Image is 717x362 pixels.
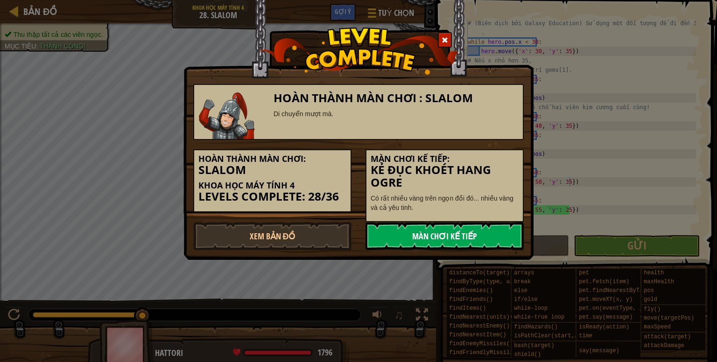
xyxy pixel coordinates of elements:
img: level_complete.png [259,28,459,75]
h3: Levels Complete: 28/36 [198,190,346,203]
a: Xem Bản Đồ [193,222,351,250]
a: Màn chơi kế tiếp [366,222,524,250]
p: Có rất nhiều vàng trên ngọn đồi đó... nhiều vàng và cả yêu tinh. [371,194,519,212]
h5: Hoàn thành màn chơi: [198,154,346,164]
h3: Kẻ Đục Khoét Hang Ogre [371,164,519,189]
h3: Slalom [198,164,346,176]
h5: Màn chơi kế tiếp: [371,154,519,164]
h5: Khoa học Máy tính 4 [198,181,346,190]
div: Di chuyển mượt mà. [274,109,519,118]
h3: Hoàn thành màn chơi : Slalom [274,92,519,104]
img: samurai.png [199,92,255,139]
